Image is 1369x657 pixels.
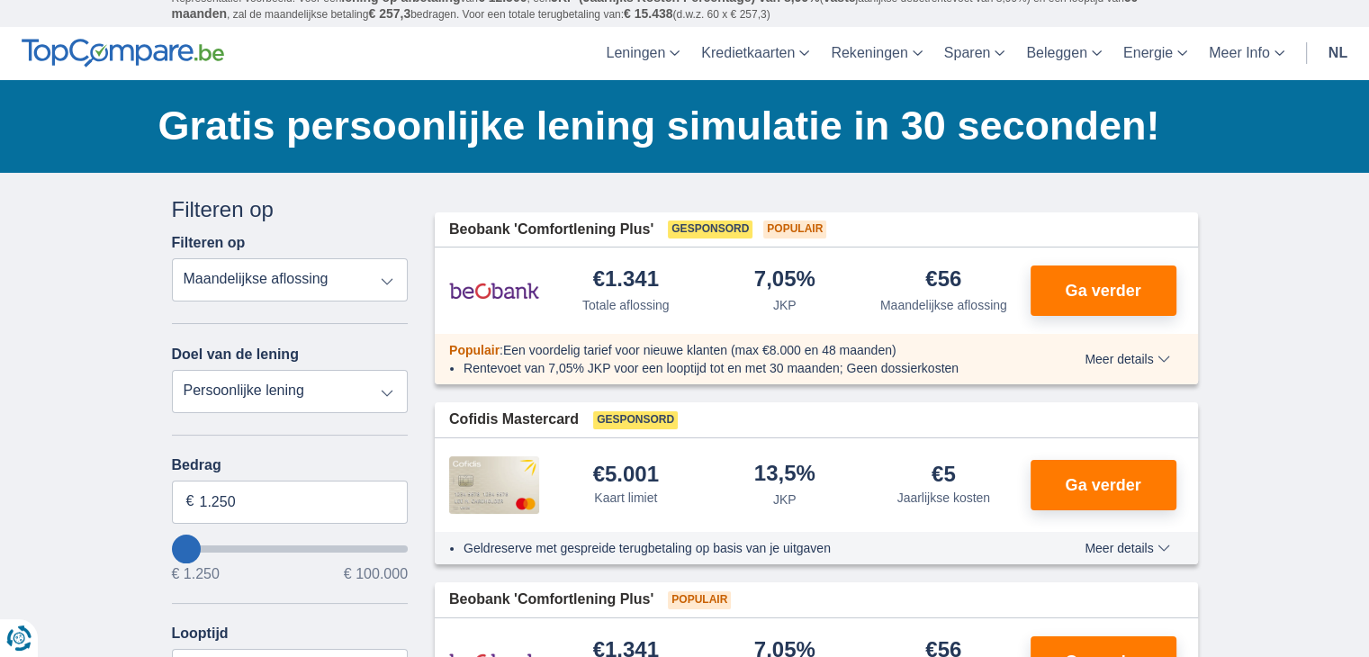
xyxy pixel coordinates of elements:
[933,27,1016,80] a: Sparen
[897,489,991,507] div: Jaarlijkse kosten
[593,268,659,292] div: €1.341
[582,296,670,314] div: Totale aflossing
[449,220,653,240] span: Beobank 'Comfortlening Plus'
[668,220,752,238] span: Gesponsord
[1198,27,1295,80] a: Meer Info
[932,463,956,485] div: €5
[449,268,539,313] img: product.pl.alt Beobank
[1318,27,1358,80] a: nl
[773,490,797,508] div: JKP
[754,463,815,487] div: 13,5%
[449,409,579,430] span: Cofidis Mastercard
[172,545,409,553] input: wantToBorrow
[449,456,539,514] img: product.pl.alt Cofidis CC
[172,625,229,642] label: Looptijd
[172,194,409,225] div: Filteren op
[690,27,820,80] a: Kredietkaarten
[624,6,673,21] span: € 15.438
[1085,353,1169,365] span: Meer details
[595,27,690,80] a: Leningen
[880,296,1007,314] div: Maandelijkse aflossing
[186,491,194,512] span: €
[1071,541,1183,555] button: Meer details
[593,463,659,485] div: €5.001
[449,589,653,610] span: Beobank 'Comfortlening Plus'
[593,411,678,429] span: Gesponsord
[449,343,500,357] span: Populair
[158,98,1198,154] h1: Gratis persoonlijke lening simulatie in 30 seconden!
[1085,542,1169,554] span: Meer details
[1031,460,1176,510] button: Ga verder
[22,39,224,67] img: TopCompare
[754,268,815,292] div: 7,05%
[668,591,731,609] span: Populair
[1031,265,1176,316] button: Ga verder
[172,235,246,251] label: Filteren op
[464,359,1019,377] li: Rentevoet van 7,05% JKP voor een looptijd tot en met 30 maanden; Geen dossierkosten
[1065,283,1140,299] span: Ga verder
[1015,27,1112,80] a: Beleggen
[172,567,220,581] span: € 1.250
[503,343,896,357] span: Een voordelig tarief voor nieuwe klanten (max €8.000 en 48 maanden)
[464,539,1019,557] li: Geldreserve met gespreide terugbetaling op basis van je uitgaven
[1071,352,1183,366] button: Meer details
[763,220,826,238] span: Populair
[773,296,797,314] div: JKP
[344,567,408,581] span: € 100.000
[172,346,299,363] label: Doel van de lening
[925,268,961,292] div: €56
[435,341,1033,359] div: :
[594,489,657,507] div: Kaart limiet
[1065,477,1140,493] span: Ga verder
[820,27,932,80] a: Rekeningen
[368,6,410,21] span: € 257,3
[1112,27,1198,80] a: Energie
[172,457,409,473] label: Bedrag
